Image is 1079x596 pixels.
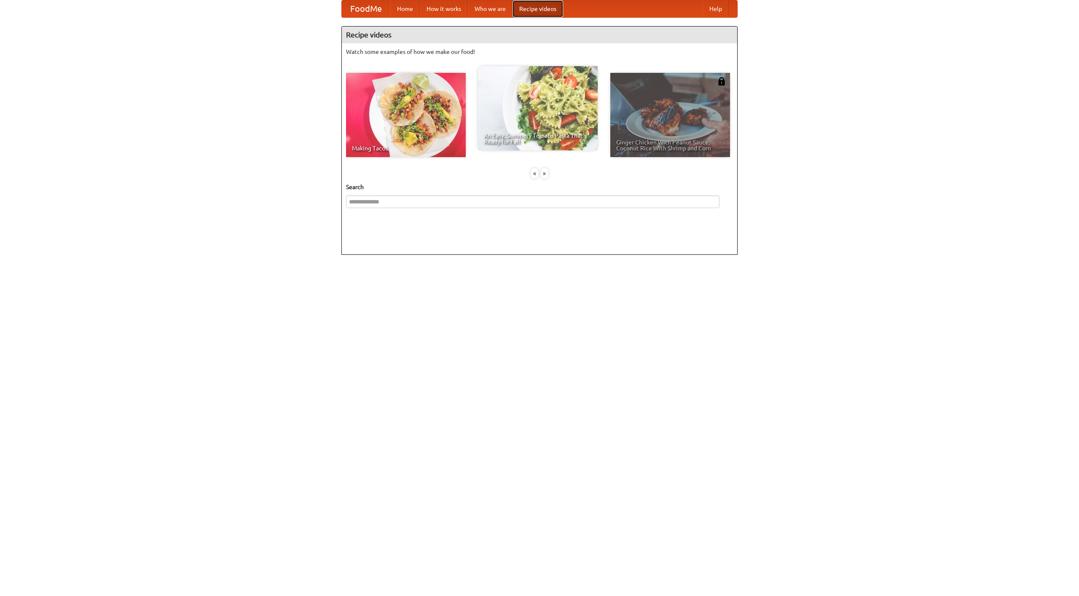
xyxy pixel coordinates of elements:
a: Home [390,0,420,17]
h5: Search [346,183,733,191]
a: Recipe videos [513,0,563,17]
div: » [541,168,548,179]
a: Who we are [468,0,513,17]
div: « [531,168,538,179]
a: Help [703,0,729,17]
span: An Easy, Summery Tomato Pasta That's Ready for Fall [484,133,592,144]
a: How it works [420,0,468,17]
p: Watch some examples of how we make our food! [346,48,733,56]
span: Making Tacos [352,145,460,151]
img: 483408.png [717,77,726,86]
a: Making Tacos [346,73,466,157]
a: An Easy, Summery Tomato Pasta That's Ready for Fall [478,66,598,150]
a: FoodMe [342,0,390,17]
h4: Recipe videos [342,27,737,43]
